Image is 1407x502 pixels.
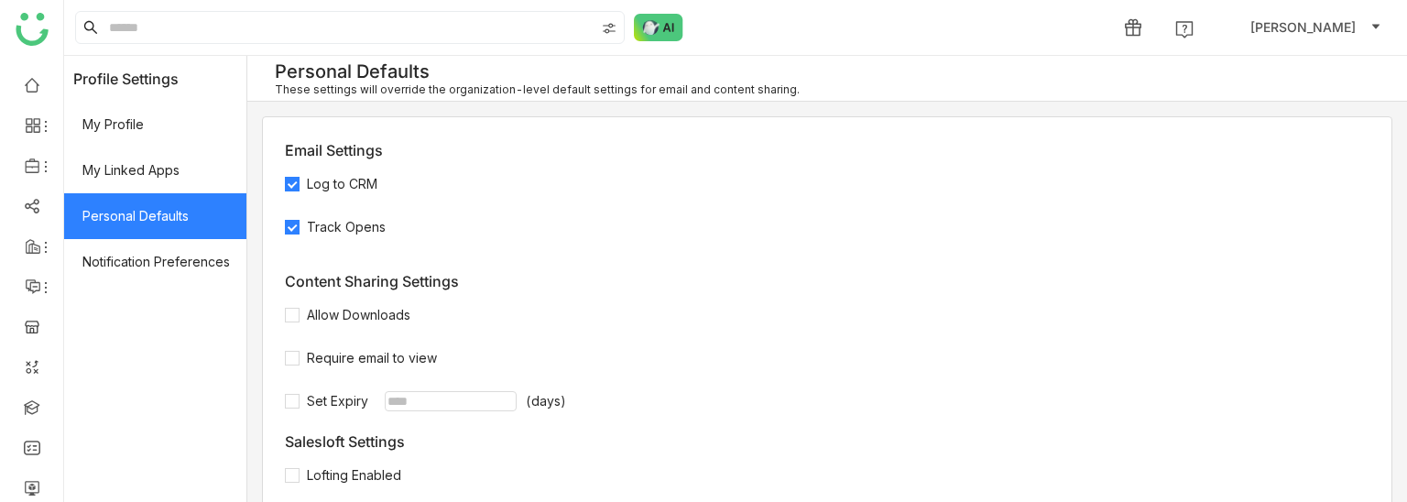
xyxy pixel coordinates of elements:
[1175,20,1194,38] img: help.svg
[64,239,246,285] span: Notification Preferences
[602,21,616,36] img: search-type.svg
[526,391,566,411] span: (days)
[64,147,246,193] span: My Linked Apps
[275,60,800,82] div: Personal Defaults
[285,272,459,290] label: Content Sharing Settings
[300,174,385,194] span: Log to CRM
[16,13,49,46] img: logo
[1217,13,1385,42] button: account_circle[PERSON_NAME]
[300,348,444,368] span: Require email to view
[300,305,418,325] span: Allow Downloads
[634,14,683,41] img: ask-buddy-normal.svg
[285,141,383,159] label: Email Settings
[64,102,246,147] span: My Profile
[64,193,246,239] span: Personal Defaults
[1221,16,1243,38] i: account_circle
[300,391,376,411] span: Set Expiry
[1250,17,1356,38] span: [PERSON_NAME]
[275,82,800,96] div: These settings will override the organization-level default settings for email and content sharing.
[64,56,246,102] header: Profile Settings
[300,465,409,486] span: Lofting Enabled
[300,217,393,237] span: Track Opens
[285,432,405,451] label: Salesloft Settings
